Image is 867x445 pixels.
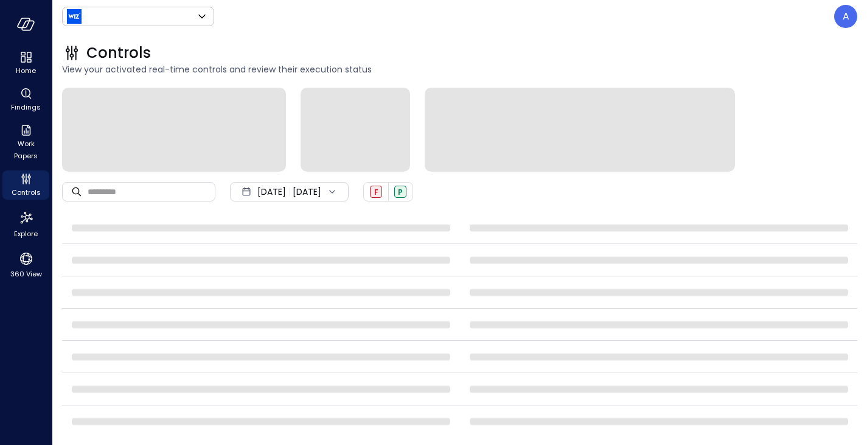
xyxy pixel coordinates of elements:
[2,170,49,200] div: Controls
[2,248,49,281] div: 360 View
[398,187,403,197] span: P
[834,5,857,28] div: Almog Shamay Hacohen
[67,9,82,24] img: Icon
[370,186,382,198] div: Failed
[374,187,378,197] span: F
[62,63,857,76] span: View your activated real-time controls and review their execution status
[2,85,49,114] div: Findings
[16,65,36,77] span: Home
[394,186,406,198] div: Passed
[11,101,41,113] span: Findings
[2,49,49,78] div: Home
[7,138,44,162] span: Work Papers
[843,9,849,24] p: A
[2,207,49,241] div: Explore
[10,268,42,280] span: 360 View
[257,185,286,198] span: [DATE]
[12,186,41,198] span: Controls
[2,122,49,163] div: Work Papers
[14,228,38,240] span: Explore
[86,43,151,63] span: Controls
